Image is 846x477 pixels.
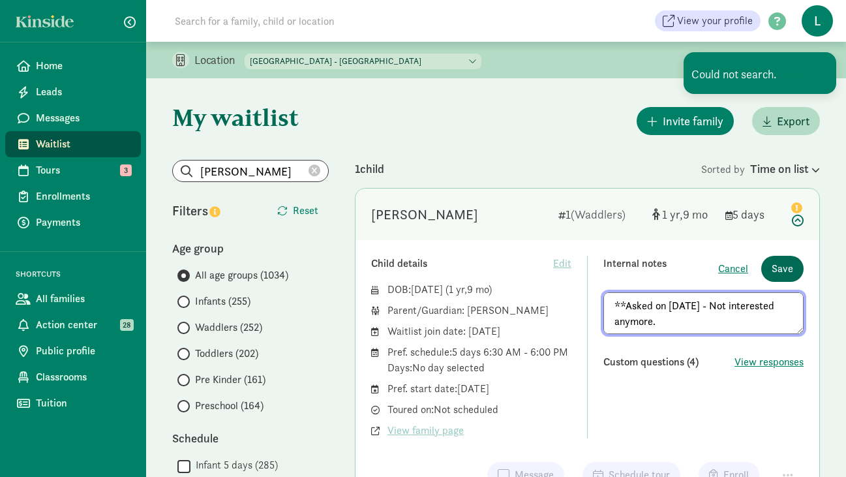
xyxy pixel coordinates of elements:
h1: My waitlist [172,104,329,131]
a: Action center 28 [5,312,141,338]
span: Payments [36,215,130,230]
a: Public profile [5,338,141,364]
div: Child details [371,256,553,271]
div: Schedule [172,429,329,447]
span: Infants (255) [195,294,250,309]
a: Classrooms [5,364,141,390]
span: Export [777,112,809,130]
span: 1 [449,283,467,296]
button: Cancel [718,261,748,277]
div: Waitlist join date: [DATE] [387,324,571,339]
a: Waitlist [5,131,141,157]
div: Internal notes [603,256,718,282]
span: Tuition [36,395,130,411]
input: Search for a family, child or location [167,8,533,34]
a: Leads [5,79,141,105]
p: Location [194,52,245,68]
div: Sorted by [701,160,820,177]
span: Tours [36,162,130,178]
span: Classrooms [36,369,130,385]
span: View your profile [677,13,753,29]
span: 1 [662,207,683,222]
span: All age groups (1034) [195,268,288,283]
span: Messages [36,110,130,126]
span: Public profile [36,343,130,359]
div: Time on list [750,160,820,177]
span: Waitlist [36,136,130,152]
span: 3 [120,164,132,176]
div: Parent/Guardian: [PERSON_NAME] [387,303,571,318]
button: View responses [734,354,804,370]
span: (Waddlers) [571,207,626,222]
span: Reset [293,203,318,219]
div: Could not search. [684,52,836,94]
div: 1 child [355,160,701,177]
div: Otis Leonor [371,204,478,225]
span: Leads [36,84,130,100]
span: Pre Kinder (161) [195,372,265,388]
div: Toured on: Not scheduled [387,402,571,418]
input: Search list... [173,161,328,181]
a: All families [5,286,141,312]
a: Payments [5,209,141,236]
span: Invite family [663,112,723,130]
span: 9 [683,207,708,222]
span: All families [36,291,130,307]
span: L [802,5,833,37]
div: Custom questions (4) [603,354,734,370]
span: 9 [467,283,489,296]
div: Age group [172,239,329,257]
div: 5 days [725,206,778,223]
span: Home [36,58,130,74]
span: Enrollments [36,189,130,204]
a: Tours 3 [5,157,141,183]
a: Home [5,53,141,79]
div: 1 [558,206,642,223]
div: Filters [172,201,250,221]
button: Export [752,107,820,135]
span: [DATE] [411,283,443,296]
button: Save [761,256,804,282]
span: Waddlers (252) [195,320,262,335]
span: Preschool (164) [195,398,264,414]
span: Action center [36,317,130,333]
span: View family page [387,423,464,439]
a: Enrollments [5,183,141,209]
div: DOB: ( ) [387,282,571,298]
button: Reset [267,198,329,224]
button: Invite family [637,107,734,135]
span: Save [772,261,793,277]
span: Toddlers (202) [195,346,258,362]
a: View your profile [655,10,761,31]
div: Pref. start date: [DATE] [387,381,571,397]
a: Tuition [5,390,141,416]
div: Pref. schedule: 5 days 6:30 AM - 6:00 PM Days: No day selected [387,345,571,376]
iframe: Chat Widget [781,414,846,477]
div: [object Object] [652,206,715,223]
span: Edit [553,256,571,271]
span: 28 [120,319,134,331]
label: Infant 5 days (285) [190,457,278,473]
a: Messages [5,105,141,131]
